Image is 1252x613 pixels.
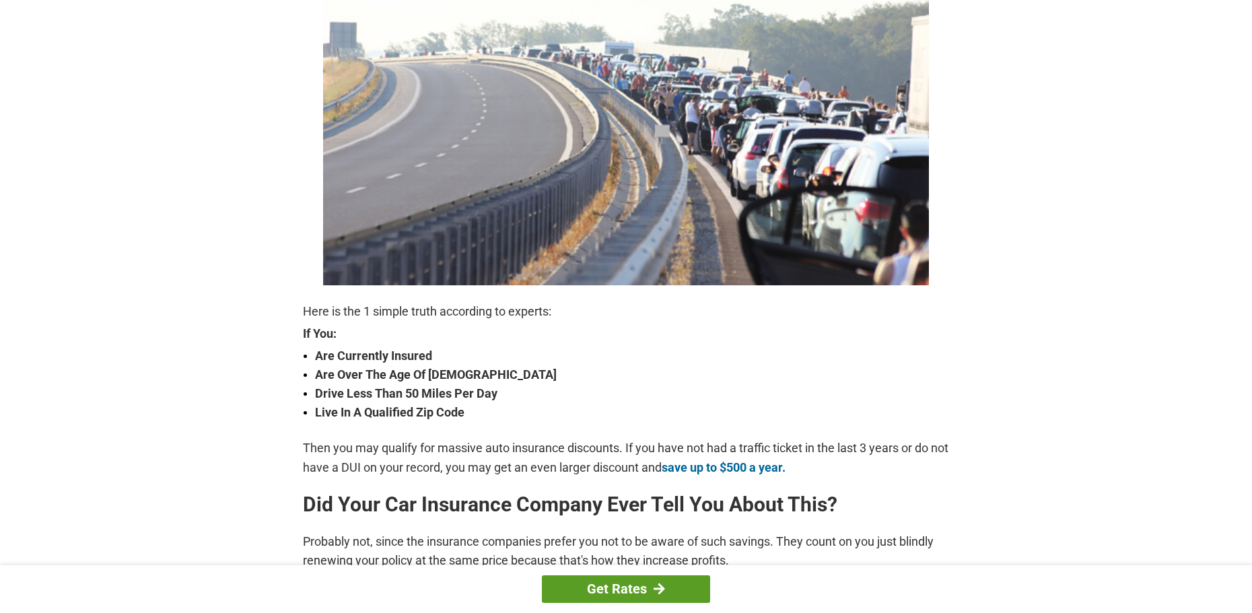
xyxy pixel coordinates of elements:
[303,494,949,515] h2: Did Your Car Insurance Company Ever Tell You About This?
[662,460,786,474] a: save up to $500 a year.
[303,328,949,340] strong: If You:
[315,403,949,422] strong: Live In A Qualified Zip Code
[542,575,710,603] a: Get Rates
[315,384,949,403] strong: Drive Less Than 50 Miles Per Day
[315,365,949,384] strong: Are Over The Age Of [DEMOGRAPHIC_DATA]
[303,532,949,570] p: Probably not, since the insurance companies prefer you not to be aware of such savings. They coun...
[303,302,949,321] p: Here is the 1 simple truth according to experts:
[303,439,949,476] p: Then you may qualify for massive auto insurance discounts. If you have not had a traffic ticket i...
[315,347,949,365] strong: Are Currently Insured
